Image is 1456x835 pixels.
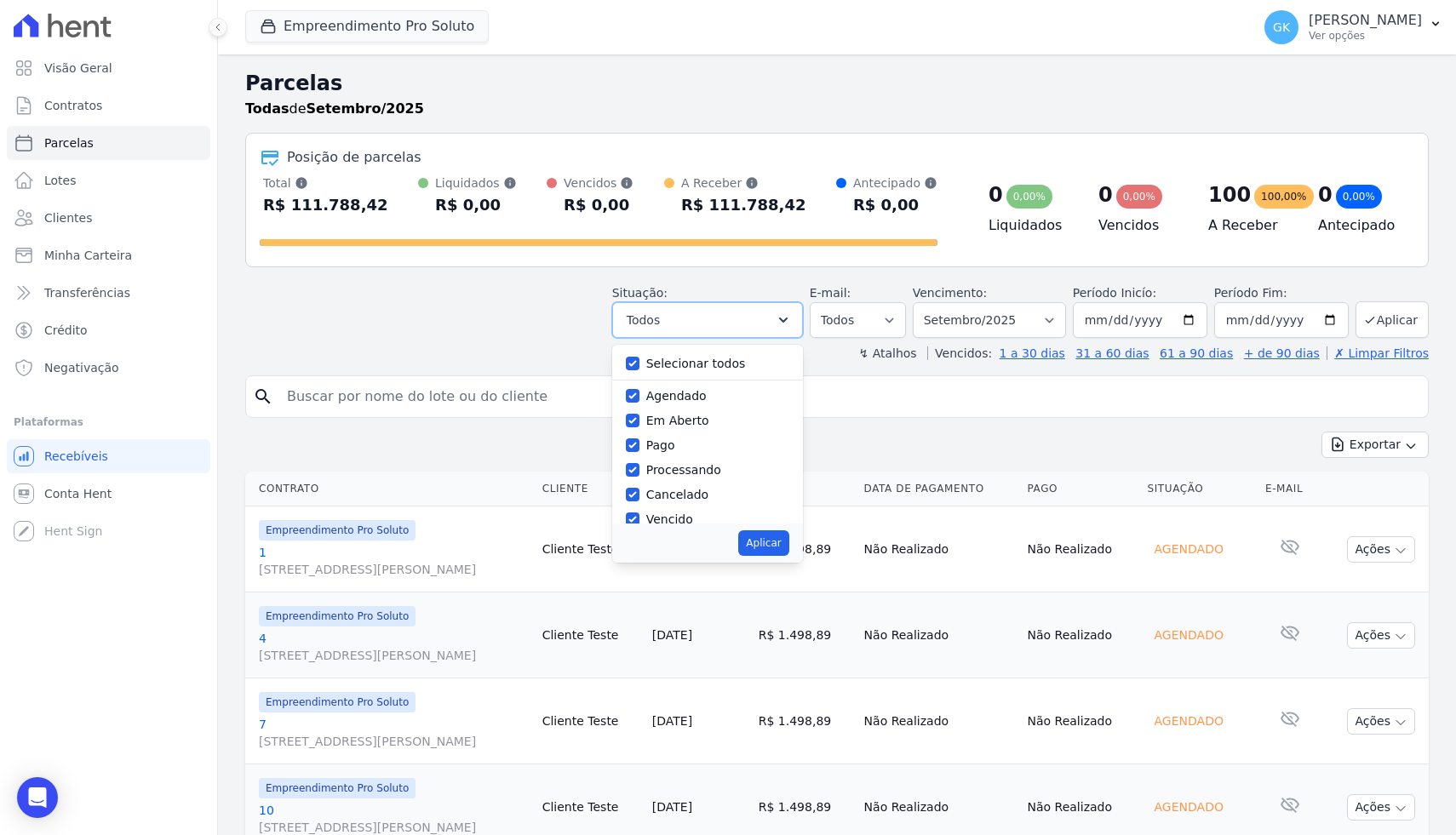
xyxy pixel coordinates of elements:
button: Aplicar [1356,301,1429,338]
span: Empreendimento Pro Soluto [259,692,416,712]
span: Empreendimento Pro Soluto [259,606,416,626]
td: Cliente Teste [536,592,645,678]
div: Liquidados [435,174,517,192]
a: Visão Geral [7,51,210,85]
div: 100,00% [1254,185,1313,209]
th: Situação [1141,472,1258,506]
h4: Vencidos [1098,215,1181,236]
label: ↯ Atalhos [858,346,916,360]
i: search [253,386,273,407]
a: 31 a 60 dias [1075,346,1149,360]
label: Vencido [646,512,693,526]
div: R$ 0,00 [564,192,633,219]
div: 0 [1318,181,1333,209]
td: Cliente Teste [536,506,645,592]
a: 61 a 90 dias [1160,346,1233,360]
div: R$ 0,00 [853,192,937,219]
label: Vencidos: [927,346,992,360]
a: 1[STREET_ADDRESS][PERSON_NAME] [259,544,529,578]
button: Empreendimento Pro Soluto [245,10,489,43]
span: GK [1273,21,1290,33]
div: Agendado [1148,623,1230,647]
div: 0,00% [1336,185,1382,209]
label: Cancelado [646,488,708,501]
a: Lotes [7,163,210,197]
div: Antecipado [853,174,937,192]
span: Crédito [44,322,88,339]
a: Conta Hent [7,477,210,511]
div: 0,00% [1006,185,1052,209]
td: R$ 1.498,89 [752,592,857,678]
td: Não Realizado [857,592,1021,678]
span: Recebíveis [44,448,108,465]
button: Aplicar [738,530,788,556]
label: Selecionar todos [646,357,746,370]
button: Ações [1347,708,1415,735]
div: 100 [1208,181,1251,209]
a: Contratos [7,89,210,123]
a: Parcelas [7,126,210,160]
label: Processando [646,463,721,477]
label: Situação: [612,286,668,300]
input: Buscar por nome do lote ou do cliente [277,380,1421,414]
td: Cliente Teste [536,678,645,764]
strong: Todas [245,100,289,117]
th: Contrato [245,472,536,506]
span: Contratos [44,97,102,114]
a: [DATE] [652,628,692,642]
span: Lotes [44,172,77,189]
a: Transferências [7,276,210,310]
label: Em Aberto [646,414,709,427]
span: Todos [627,310,660,330]
th: Pago [1021,472,1141,506]
a: Crédito [7,313,210,347]
div: R$ 0,00 [435,192,517,219]
div: R$ 111.788,42 [681,192,806,219]
label: Agendado [646,389,707,403]
a: Clientes [7,201,210,235]
button: Ações [1347,794,1415,821]
label: Período Inicío: [1073,286,1156,300]
strong: Setembro/2025 [307,100,424,117]
div: 0 [989,181,1003,209]
button: GK [PERSON_NAME] Ver opções [1251,3,1456,51]
div: Open Intercom Messenger [17,777,58,818]
span: [STREET_ADDRESS][PERSON_NAME] [259,647,529,664]
a: + de 90 dias [1244,346,1320,360]
span: Conta Hent [44,485,112,502]
a: Negativação [7,351,210,385]
div: Plataformas [14,412,203,432]
h2: Parcelas [245,68,1429,99]
span: [STREET_ADDRESS][PERSON_NAME] [259,561,529,578]
button: Ações [1347,536,1415,563]
p: Ver opções [1309,29,1422,43]
div: Vencidos [564,174,633,192]
a: Recebíveis [7,439,210,473]
label: Vencimento: [913,286,987,300]
span: Minha Carteira [44,247,132,264]
span: Empreendimento Pro Soluto [259,520,416,540]
label: E-mail: [810,286,851,300]
a: [DATE] [652,800,692,814]
div: Total [263,174,388,192]
h4: A Receber [1208,215,1291,236]
h4: Antecipado [1318,215,1401,236]
div: Posição de parcelas [287,147,421,168]
p: de [245,99,424,119]
a: 1 a 30 dias [1000,346,1065,360]
div: Agendado [1148,709,1230,733]
td: Não Realizado [1021,506,1141,592]
button: Exportar [1321,432,1429,458]
th: E-mail [1258,472,1321,506]
div: R$ 111.788,42 [263,192,388,219]
a: [DATE] [652,714,692,728]
button: Ações [1347,622,1415,649]
td: R$ 1.498,89 [752,506,857,592]
th: Data de Pagamento [857,472,1021,506]
span: Visão Geral [44,60,112,77]
label: Período Fim: [1214,284,1349,302]
div: Agendado [1148,795,1230,819]
span: Clientes [44,209,92,226]
th: Valor [752,472,857,506]
h4: Liquidados [989,215,1071,236]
